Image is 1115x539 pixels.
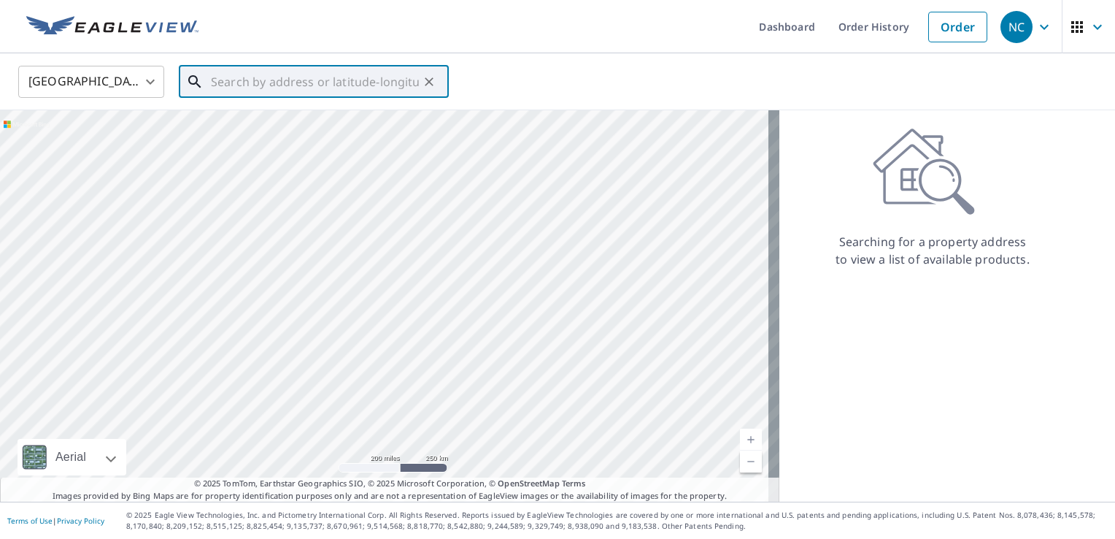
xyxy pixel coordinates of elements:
div: [GEOGRAPHIC_DATA] [18,61,164,102]
a: Privacy Policy [57,516,104,526]
div: Aerial [18,439,126,475]
div: Aerial [51,439,90,475]
a: Terms [562,478,586,489]
a: Current Level 5, Zoom Out [740,451,762,473]
p: Searching for a property address to view a list of available products. [835,233,1030,268]
button: Clear [419,72,439,92]
input: Search by address or latitude-longitude [211,61,419,102]
a: OpenStreetMap [498,478,559,489]
p: | [7,516,104,525]
a: Current Level 5, Zoom In [740,429,762,451]
a: Terms of Use [7,516,53,526]
img: EV Logo [26,16,198,38]
div: NC [1000,11,1033,43]
span: © 2025 TomTom, Earthstar Geographics SIO, © 2025 Microsoft Corporation, © [194,478,586,490]
p: © 2025 Eagle View Technologies, Inc. and Pictometry International Corp. All Rights Reserved. Repo... [126,510,1108,532]
a: Order [928,12,987,42]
